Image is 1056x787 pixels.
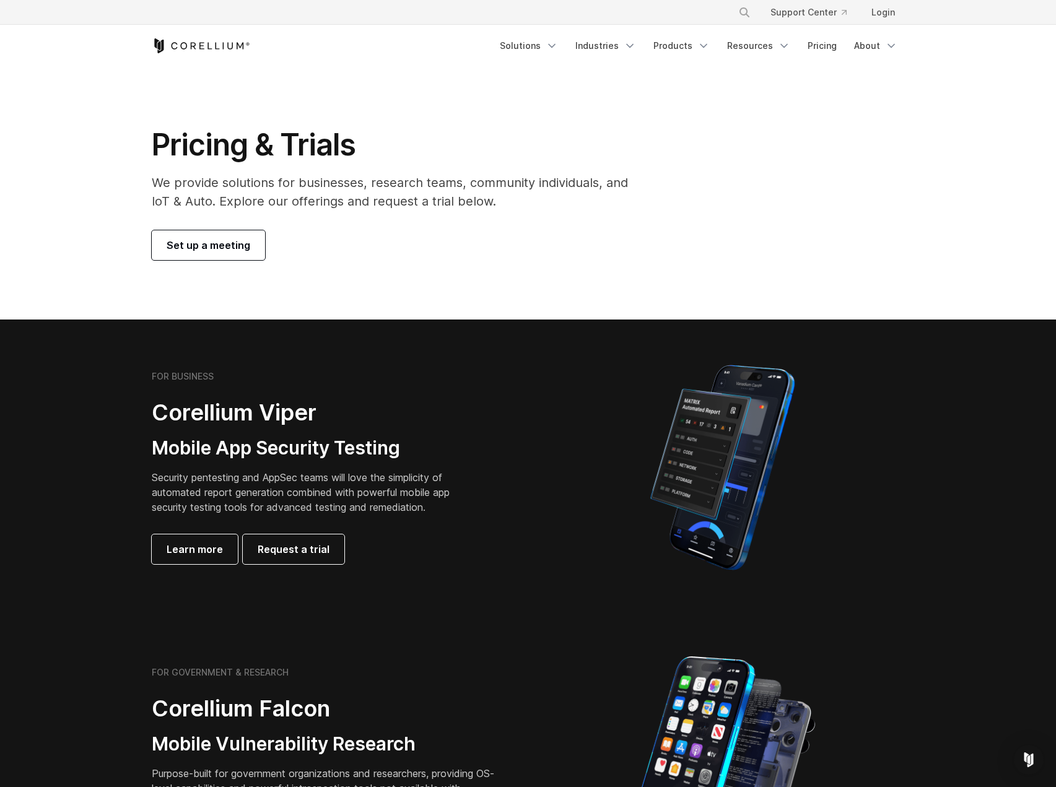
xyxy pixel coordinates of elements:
[152,38,250,53] a: Corellium Home
[152,470,469,515] p: Security pentesting and AppSec teams will love the simplicity of automated report generation comb...
[720,35,798,57] a: Resources
[167,542,223,557] span: Learn more
[800,35,844,57] a: Pricing
[152,126,645,163] h1: Pricing & Trials
[152,534,238,564] a: Learn more
[152,733,499,756] h3: Mobile Vulnerability Research
[152,230,265,260] a: Set up a meeting
[492,35,565,57] a: Solutions
[258,542,329,557] span: Request a trial
[167,238,250,253] span: Set up a meeting
[646,35,717,57] a: Products
[568,35,644,57] a: Industries
[243,534,344,564] a: Request a trial
[152,437,469,460] h3: Mobile App Security Testing
[862,1,905,24] a: Login
[152,173,645,211] p: We provide solutions for businesses, research teams, community individuals, and IoT & Auto. Explo...
[152,695,499,723] h2: Corellium Falcon
[152,667,289,678] h6: FOR GOVERNMENT & RESEARCH
[1014,745,1044,775] div: Open Intercom Messenger
[847,35,905,57] a: About
[629,359,816,576] img: Corellium MATRIX automated report on iPhone showing app vulnerability test results across securit...
[761,1,857,24] a: Support Center
[723,1,905,24] div: Navigation Menu
[492,35,905,57] div: Navigation Menu
[152,371,214,382] h6: FOR BUSINESS
[152,399,469,427] h2: Corellium Viper
[733,1,756,24] button: Search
